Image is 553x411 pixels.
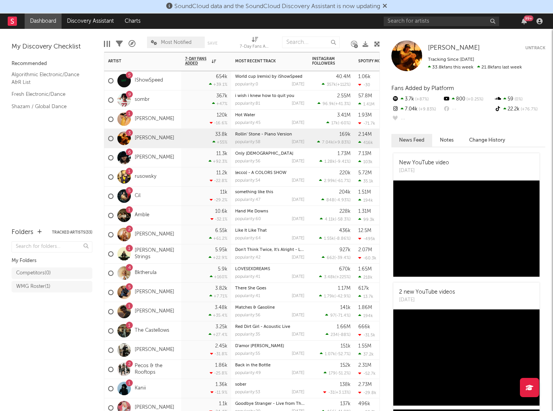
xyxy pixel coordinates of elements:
[235,363,271,368] a: Back in the Bottle
[174,3,380,10] span: SoundCloud data and the SoundCloud Discovery Assistant is now updating
[292,140,304,144] div: [DATE]
[340,363,351,368] div: 152k
[292,179,304,183] div: [DATE]
[235,152,304,156] div: Only Bible
[358,390,376,395] div: -29.8k
[135,97,150,103] a: sombr
[358,132,372,137] div: 2.14M
[292,236,304,241] div: [DATE]
[358,275,373,280] div: 218k
[358,140,373,145] div: 416k
[336,294,349,299] span: -42.9 %
[240,42,271,52] div: 7-Day Fans Added (7-Day Fans Added)
[240,33,271,55] div: 7-Day Fans Added (7-Day Fans Added)
[418,107,436,112] span: +9.83 %
[16,269,51,278] div: Competitors ( 0 )
[235,121,261,125] div: popularity: 45
[336,352,349,356] span: -52.7 %
[358,294,373,299] div: 13.7k
[428,65,522,70] span: 21.8k fans last week
[161,40,192,45] span: Most Notified
[322,82,351,87] div: ( )
[358,324,370,329] div: 666k
[235,325,304,329] div: Red Dirt Girl - Acoustic Live
[292,217,304,221] div: [DATE]
[135,289,174,296] a: [PERSON_NAME]
[235,132,304,137] div: Rollin' Stone - Piano Version
[235,171,304,175] div: (ecco) - A COLORS SHOW
[399,296,455,304] div: [DATE]
[341,344,351,349] div: 151k
[209,82,227,87] div: +39.1 %
[494,94,545,104] div: 59
[358,236,375,241] div: -495k
[12,59,92,68] div: Recommended
[235,113,304,117] div: Hot Water
[292,256,304,260] div: [DATE]
[358,228,371,233] div: 12.5M
[328,391,334,395] span: -31
[324,275,335,279] span: 3.48k
[220,190,227,195] div: 11k
[235,267,304,271] div: LOVESEXDREAMS
[292,275,304,279] div: [DATE]
[135,116,174,122] a: [PERSON_NAME]
[216,94,227,99] div: 367k
[16,282,50,291] div: WMG Roster ( 1 )
[135,404,174,411] a: [PERSON_NAME]
[428,65,473,70] span: 33.8k fans this week
[322,102,334,106] span: 96.9k
[215,228,227,233] div: 6.55k
[521,18,527,24] button: 99+
[428,57,474,62] span: Tracking Since: [DATE]
[215,209,227,214] div: 10.6k
[336,314,349,318] span: -71.4 %
[339,170,351,175] div: 220k
[215,344,227,349] div: 2.45k
[129,33,135,55] div: A&R Pipeline
[358,170,372,175] div: 5.72M
[330,314,335,318] span: 97
[12,90,85,99] a: Fresh Electronic/Dance
[358,59,416,63] div: Spotify Monthly Listeners
[235,236,261,241] div: popularity: 64
[358,217,374,222] div: 99.3k
[358,94,372,99] div: 57.8M
[216,74,227,79] div: 654k
[358,305,372,310] div: 1.86M
[210,371,227,376] div: -25.8 %
[207,41,217,45] button: Save
[235,59,293,63] div: Most Recent Track
[340,382,351,387] div: 138k
[358,371,376,376] div: -52.7k
[324,294,334,299] span: 1.79k
[325,217,335,222] span: 4.11k
[235,313,261,317] div: popularity: 56
[235,217,261,221] div: popularity: 60
[340,401,351,406] div: 137k
[12,102,85,111] a: Shazam / Global Dance
[358,401,370,406] div: 496k
[428,45,480,51] span: [PERSON_NAME]
[210,351,227,356] div: -31.8 %
[12,267,92,279] a: Competitors(0)
[215,132,227,137] div: 33.8k
[337,83,349,87] span: +112 %
[292,390,304,394] div: [DATE]
[185,57,210,66] span: 7-Day Fans Added
[235,82,258,87] div: popularity: 0
[358,313,373,318] div: 194k
[135,193,140,199] a: Cil
[135,212,149,219] a: Amble
[235,344,304,348] div: D'amor traficante
[235,75,302,79] a: World cup (remix) by iShowSpeed
[358,332,375,337] div: -31.5k
[235,402,348,406] a: Goodbye Stranger - Live from The [GEOGRAPHIC_DATA]
[339,333,349,337] span: -88 %
[25,13,62,29] a: Dashboard
[292,313,304,317] div: [DATE]
[324,237,334,241] span: 1.55k
[12,256,92,266] div: My Folders
[319,294,351,299] div: ( )
[358,121,375,126] div: -71.7k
